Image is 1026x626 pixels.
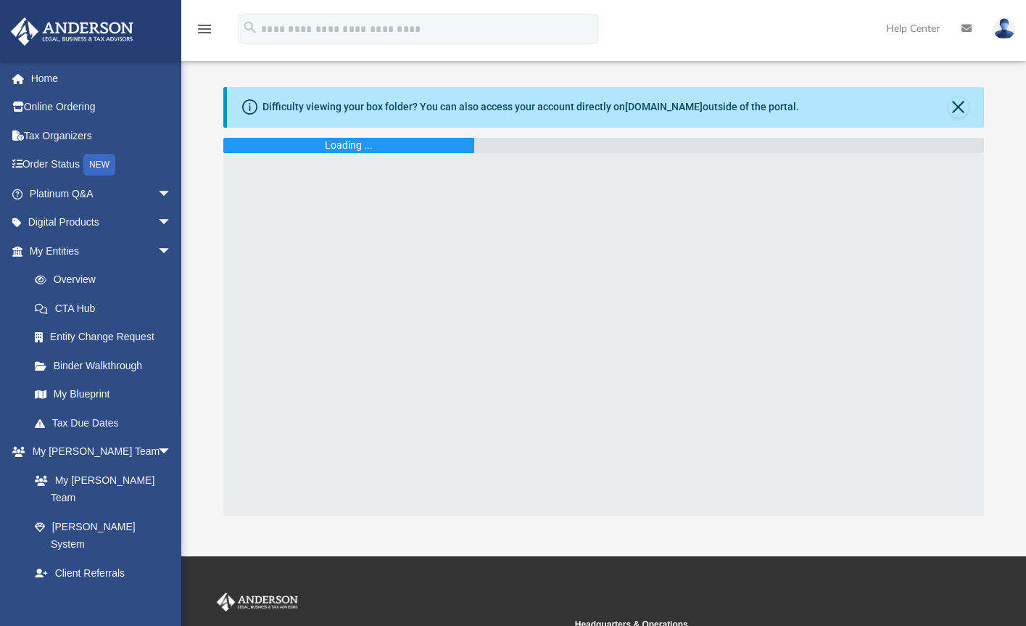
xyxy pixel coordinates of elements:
span: arrow_drop_down [157,179,186,209]
a: [DOMAIN_NAME] [625,101,703,112]
a: [PERSON_NAME] System [20,512,186,559]
i: menu [196,20,213,38]
span: arrow_drop_down [157,236,186,266]
div: Difficulty viewing your box folder? You can also access your account directly on outside of the p... [262,99,799,115]
a: Overview [20,265,194,295]
a: Tax Organizers [10,121,194,150]
span: arrow_drop_down [157,208,186,238]
div: Loading ... [325,138,373,153]
a: Client Referrals [20,559,186,588]
a: menu [196,28,213,38]
img: User Pic [993,18,1015,39]
a: Tax Due Dates [20,408,194,437]
img: Anderson Advisors Platinum Portal [7,17,138,46]
span: arrow_drop_down [157,437,186,467]
a: Order StatusNEW [10,150,194,180]
a: Binder Walkthrough [20,351,194,380]
a: Entity Change Request [20,323,194,352]
a: Platinum Q&Aarrow_drop_down [10,179,194,208]
a: CTA Hub [20,294,194,323]
img: Anderson Advisors Platinum Portal [214,593,301,611]
a: My Entitiesarrow_drop_down [10,236,194,265]
a: My [PERSON_NAME] Teamarrow_drop_down [10,437,186,466]
div: NEW [83,154,115,176]
a: Home [10,64,194,93]
a: My [PERSON_NAME] Team [20,466,179,512]
i: search [242,20,258,36]
a: Digital Productsarrow_drop_down [10,208,194,237]
button: Close [948,97,969,118]
a: Online Ordering [10,93,194,122]
a: My Blueprint [20,380,186,409]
